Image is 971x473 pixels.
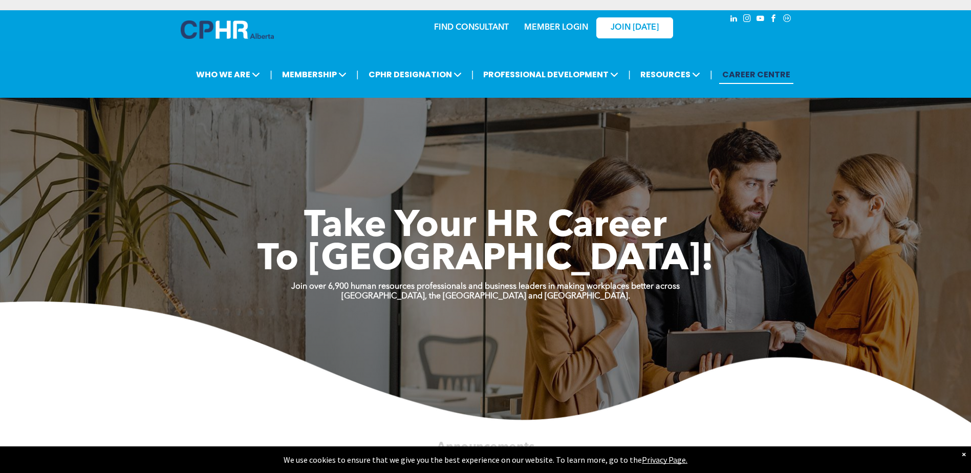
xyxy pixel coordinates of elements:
[356,64,359,85] li: |
[193,65,263,84] span: WHO WE ARE
[341,292,630,300] strong: [GEOGRAPHIC_DATA], the [GEOGRAPHIC_DATA] and [GEOGRAPHIC_DATA].
[768,13,780,27] a: facebook
[365,65,465,84] span: CPHR DESIGNATION
[524,24,588,32] a: MEMBER LOGIN
[270,64,272,85] li: |
[611,23,659,33] span: JOIN [DATE]
[291,283,680,291] strong: Join over 6,900 human resources professionals and business leaders in making workplaces better ac...
[962,449,966,459] div: Dismiss notification
[279,65,350,84] span: MEMBERSHIP
[471,64,474,85] li: |
[434,24,509,32] a: FIND CONSULTANT
[596,17,673,38] a: JOIN [DATE]
[742,13,753,27] a: instagram
[782,13,793,27] a: Social network
[755,13,766,27] a: youtube
[437,441,534,453] span: Announcements
[710,64,713,85] li: |
[181,20,274,39] img: A blue and white logo for cp alberta
[728,13,740,27] a: linkedin
[480,65,621,84] span: PROFESSIONAL DEVELOPMENT
[637,65,703,84] span: RESOURCES
[642,455,687,465] a: Privacy Page.
[628,64,631,85] li: |
[257,242,714,278] span: To [GEOGRAPHIC_DATA]!
[719,65,793,84] a: CAREER CENTRE
[304,208,667,245] span: Take Your HR Career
